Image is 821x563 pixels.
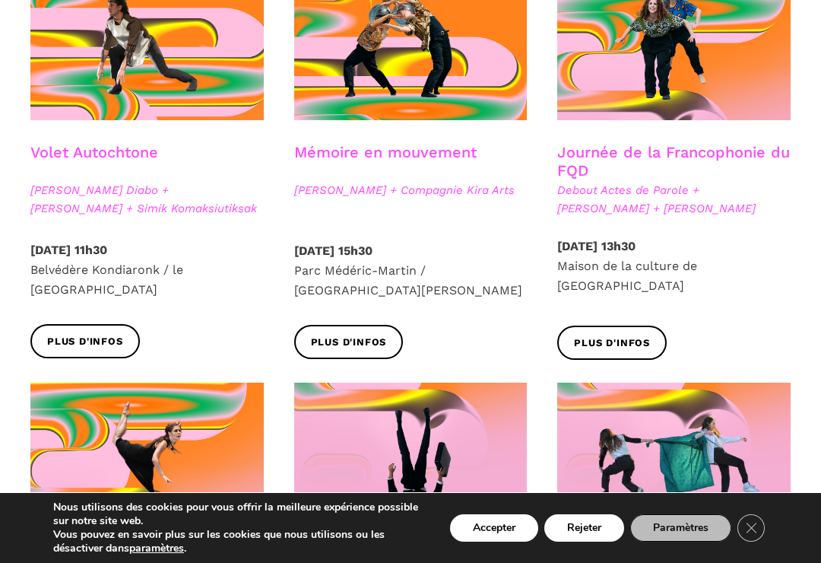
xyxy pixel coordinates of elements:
[30,240,264,299] p: Belvédère Kondiaronk / le [GEOGRAPHIC_DATA]
[557,239,636,253] strong: [DATE] 13h30
[47,334,123,350] span: Plus d'infos
[557,237,791,295] p: Maison de la culture de [GEOGRAPHIC_DATA]
[30,243,107,257] strong: [DATE] 11h30
[30,324,140,358] a: Plus d'infos
[53,501,423,528] p: Nous utilisons des cookies pour vous offrir la meilleure expérience possible sur notre site web.
[557,326,667,360] a: Plus d'infos
[294,325,404,359] a: Plus d'infos
[30,143,158,161] a: Volet Autochtone
[30,181,264,218] span: [PERSON_NAME] Diabo + [PERSON_NAME] + Simik Komaksiutiksak
[737,514,765,542] button: Close GDPR Cookie Banner
[294,243,372,258] strong: [DATE] 15h30
[557,143,790,180] a: Journée de la Francophonie du FQD
[129,542,184,555] button: paramètres
[53,528,423,555] p: Vous pouvez en savoir plus sur les cookies que nous utilisons ou les désactiver dans .
[544,514,624,542] button: Rejeter
[630,514,731,542] button: Paramètres
[294,241,528,300] p: Parc Médéric-Martin / [GEOGRAPHIC_DATA][PERSON_NAME]
[294,181,528,199] span: [PERSON_NAME] + Compagnie Kira Arts
[574,336,650,351] span: Plus d'infos
[557,181,791,218] span: Debout Actes de Parole + [PERSON_NAME] + [PERSON_NAME]
[450,514,538,542] button: Accepter
[294,143,477,161] a: Mémoire en mouvement
[311,335,387,351] span: Plus d'infos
